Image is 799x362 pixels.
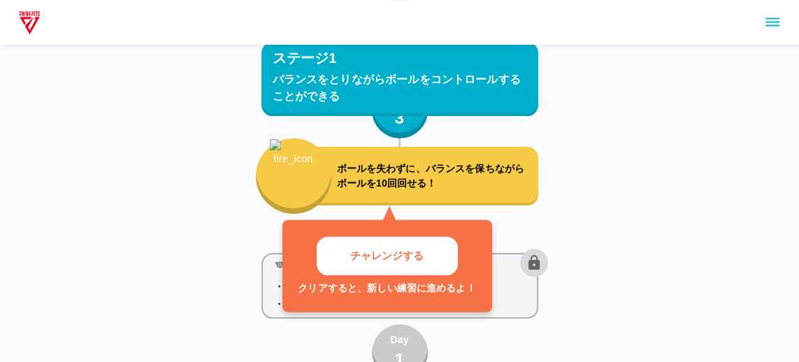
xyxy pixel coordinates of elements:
p: Day [390,333,408,347]
button: sidemenu [761,10,784,34]
p: 3 [395,106,405,131]
button: fire_icon [256,138,331,214]
p: ・片足セルフ フックパス [274,297,526,312]
p: ステージ1 [273,48,337,68]
p: バランスをとりながらボールをコントロールすることができる [273,71,527,105]
img: fire_icon [270,139,317,196]
p: ・片足ボール回し（片足周り） [274,280,526,294]
img: dummy [17,8,43,36]
p: チャレンジする [350,248,424,264]
p: クリアすると、新しい練習に進めるよ！ [298,281,475,296]
p: ボールを失わずに、バランスを保ちながらボールを10回回せる！ [337,161,533,191]
button: チャレンジする [317,237,458,275]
